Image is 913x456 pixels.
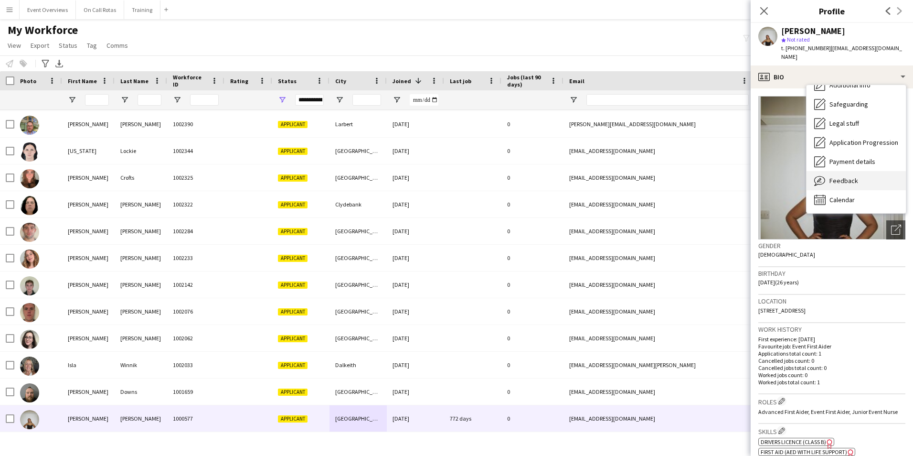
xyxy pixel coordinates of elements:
div: Winnik [115,352,167,378]
span: Safeguarding [829,100,868,109]
img: Steven Keay [20,303,39,322]
h3: Gender [758,241,905,250]
div: 0 [501,164,563,191]
div: [PERSON_NAME] [115,218,167,244]
div: Safeguarding [807,95,906,114]
span: [STREET_ADDRESS] [758,307,806,314]
span: Applicant [278,255,308,262]
div: [PERSON_NAME] [115,325,167,351]
div: Additional info [807,76,906,95]
button: Training [124,0,160,19]
app-action-btn: Advanced filters [40,58,51,69]
div: [DATE] [387,271,444,298]
img: Georgia Lockie [20,142,39,162]
img: Nicholas Downs [20,383,39,402]
button: Open Filter Menu [120,96,129,104]
div: [DATE] [387,245,444,271]
img: Amy Montgomery [20,410,39,429]
span: Comms [106,41,128,50]
div: 772 days [444,405,501,432]
span: Calendar [829,195,855,204]
div: 0 [501,138,563,164]
span: City [335,77,346,85]
div: [DATE] [387,111,444,137]
span: Applicant [278,335,308,342]
div: Downs [115,379,167,405]
div: Open photos pop-in [886,220,905,239]
img: Helena Crofts [20,169,39,188]
span: Status [59,41,77,50]
div: 0 [501,271,563,298]
div: 1002062 [167,325,224,351]
div: [EMAIL_ADDRESS][DOMAIN_NAME] [563,379,754,405]
div: [DATE] [387,164,444,191]
div: [GEOGRAPHIC_DATA] [329,298,387,325]
div: [EMAIL_ADDRESS][DOMAIN_NAME] [563,218,754,244]
div: Calendar [807,190,906,209]
div: [PERSON_NAME] [115,191,167,217]
span: Photo [20,77,36,85]
a: Comms [103,39,132,52]
img: David Spicer [20,116,39,135]
input: Joined Filter Input [410,94,438,106]
div: 0 [501,245,563,271]
div: [PERSON_NAME] [62,111,115,137]
div: Dalkeith [329,352,387,378]
div: 0 [501,111,563,137]
div: [GEOGRAPHIC_DATA] [329,271,387,298]
div: [PERSON_NAME] [115,245,167,271]
input: Email Filter Input [586,94,749,106]
div: 0 [501,405,563,432]
span: Applicant [278,148,308,155]
div: 1002390 [167,111,224,137]
div: [PERSON_NAME] [62,405,115,432]
div: Larbert [329,111,387,137]
span: First Aid (AED with life support) [761,448,847,456]
div: [GEOGRAPHIC_DATA] [329,245,387,271]
input: First Name Filter Input [85,94,109,106]
div: Bio [751,65,913,88]
span: Tag [87,41,97,50]
div: [DATE] [387,218,444,244]
span: | [EMAIL_ADDRESS][DOMAIN_NAME] [781,44,902,60]
div: [GEOGRAPHIC_DATA] [329,325,387,351]
a: Status [55,39,81,52]
span: Joined [393,77,411,85]
button: Open Filter Menu [569,96,578,104]
img: Ryan Montgomery [20,276,39,295]
div: [GEOGRAPHIC_DATA] [329,379,387,405]
div: 1002322 [167,191,224,217]
div: 1002233 [167,245,224,271]
div: [EMAIL_ADDRESS][DOMAIN_NAME] [563,405,754,432]
input: City Filter Input [352,94,381,106]
button: Event Overviews [20,0,76,19]
div: 1002033 [167,352,224,378]
div: [PERSON_NAME] [115,405,167,432]
span: Applicant [278,121,308,128]
div: [EMAIL_ADDRESS][DOMAIN_NAME] [563,164,754,191]
span: Payment details [829,157,875,166]
div: [EMAIL_ADDRESS][DOMAIN_NAME] [563,245,754,271]
div: Lockie [115,138,167,164]
p: Worked jobs count: 0 [758,371,905,379]
div: 1001659 [167,379,224,405]
div: [PERSON_NAME] [62,271,115,298]
span: Status [278,77,297,85]
div: Payment details [807,152,906,171]
div: [DATE] [387,298,444,325]
div: Feedback [807,171,906,190]
span: Applicant [278,201,308,208]
span: Applicant [278,389,308,396]
div: [GEOGRAPHIC_DATA] [329,405,387,432]
div: 1002344 [167,138,224,164]
div: 0 [501,218,563,244]
div: [PERSON_NAME][EMAIL_ADDRESS][DOMAIN_NAME] [563,111,754,137]
p: First experience: [DATE] [758,336,905,343]
span: Workforce ID [173,74,207,88]
span: Advanced First Aider, Event First Aider, Junior Event Nurse [758,408,898,415]
div: [GEOGRAPHIC_DATA] [329,164,387,191]
div: 0 [501,298,563,325]
div: [PERSON_NAME] [781,27,845,35]
span: Export [31,41,49,50]
p: Favourite job: Event First Aider [758,343,905,350]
